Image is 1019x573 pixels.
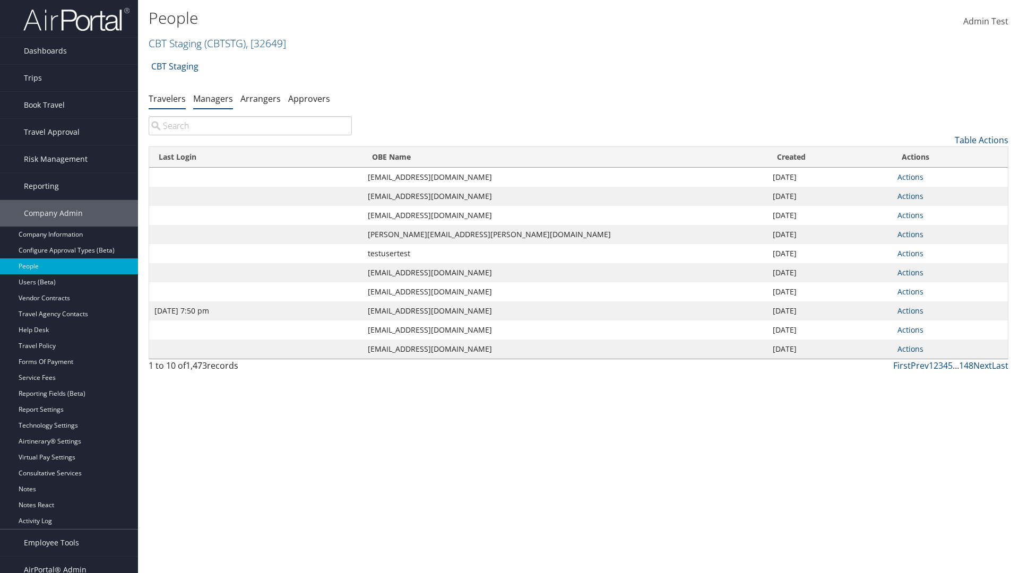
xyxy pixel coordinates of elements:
td: [EMAIL_ADDRESS][DOMAIN_NAME] [362,187,767,206]
a: 4 [943,360,948,371]
td: [DATE] [767,206,892,225]
a: Actions [897,344,923,354]
a: 3 [938,360,943,371]
a: Actions [897,172,923,182]
a: Actions [897,306,923,316]
span: Company Admin [24,200,83,227]
a: Actions [897,325,923,335]
a: Actions [897,229,923,239]
span: Travel Approval [24,119,80,145]
a: Arrangers [240,93,281,105]
a: Managers [193,93,233,105]
a: Table Actions [955,134,1008,146]
td: testusertest [362,244,767,263]
a: First [893,360,911,371]
td: [DATE] [767,263,892,282]
a: Actions [897,248,923,258]
td: [EMAIL_ADDRESS][DOMAIN_NAME] [362,282,767,301]
td: [EMAIL_ADDRESS][DOMAIN_NAME] [362,301,767,320]
a: 148 [959,360,973,371]
a: Prev [911,360,929,371]
h1: People [149,7,722,29]
a: Next [973,360,992,371]
a: 2 [934,360,938,371]
img: airportal-logo.png [23,7,129,32]
span: Reporting [24,173,59,199]
td: [EMAIL_ADDRESS][DOMAIN_NAME] [362,340,767,359]
span: Risk Management [24,146,88,172]
td: [DATE] [767,168,892,187]
th: OBE Name: activate to sort column ascending [362,147,767,168]
a: Actions [897,210,923,220]
span: Admin Test [963,15,1008,27]
th: Actions [892,147,1008,168]
td: [DATE] [767,320,892,340]
td: [DATE] [767,340,892,359]
span: ( CBTSTG ) [204,36,246,50]
td: [DATE] [767,187,892,206]
a: 5 [948,360,953,371]
span: … [953,360,959,371]
input: Search [149,116,352,135]
span: Employee Tools [24,529,79,556]
a: Admin Test [963,5,1008,38]
a: Actions [897,267,923,277]
span: , [ 32649 ] [246,36,286,50]
td: [EMAIL_ADDRESS][DOMAIN_NAME] [362,206,767,225]
td: [DATE] 7:50 pm [149,301,362,320]
th: Last Login: activate to sort column ascending [149,147,362,168]
a: 1 [929,360,934,371]
td: [DATE] [767,225,892,244]
td: [EMAIL_ADDRESS][DOMAIN_NAME] [362,320,767,340]
td: [PERSON_NAME][EMAIL_ADDRESS][PERSON_NAME][DOMAIN_NAME] [362,225,767,244]
a: Travelers [149,93,186,105]
td: [DATE] [767,244,892,263]
a: CBT Staging [149,36,286,50]
div: 1 to 10 of records [149,359,352,377]
a: Approvers [288,93,330,105]
a: Last [992,360,1008,371]
th: Created: activate to sort column ascending [767,147,892,168]
span: Trips [24,65,42,91]
td: [EMAIL_ADDRESS][DOMAIN_NAME] [362,168,767,187]
span: 1,473 [186,360,207,371]
td: [DATE] [767,282,892,301]
td: [DATE] [767,301,892,320]
a: Actions [897,286,923,297]
a: CBT Staging [151,56,198,77]
span: Dashboards [24,38,67,64]
td: [EMAIL_ADDRESS][DOMAIN_NAME] [362,263,767,282]
a: Actions [897,191,923,201]
span: Book Travel [24,92,65,118]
